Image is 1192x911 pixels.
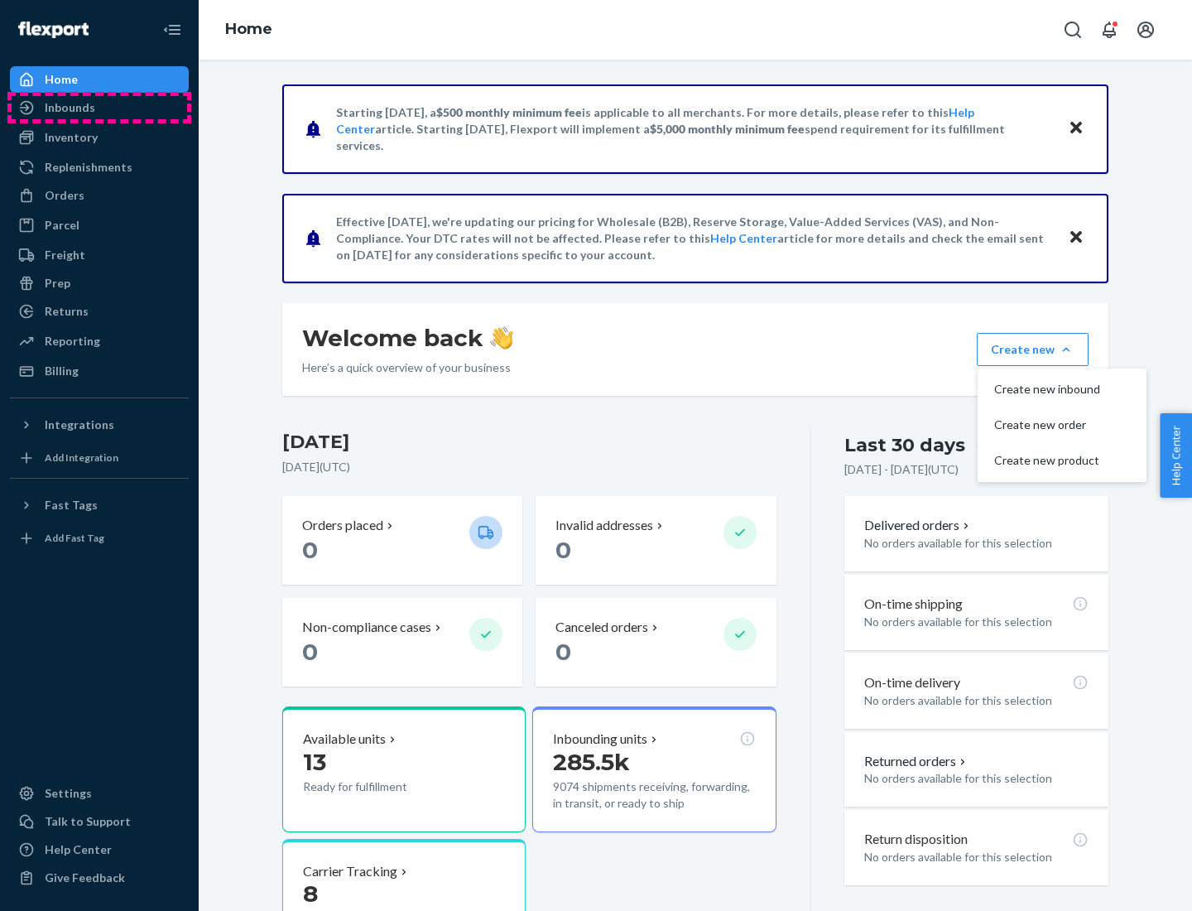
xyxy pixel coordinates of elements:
[864,673,960,692] p: On-time delivery
[553,778,755,812] p: 9074 shipments receiving, forwarding, in transit, or ready to ship
[336,214,1052,263] p: Effective [DATE], we're updating our pricing for Wholesale (B2B), Reserve Storage, Value-Added Se...
[994,455,1100,466] span: Create new product
[45,841,112,858] div: Help Center
[1160,413,1192,498] button: Help Center
[436,105,582,119] span: $500 monthly minimum fee
[302,638,318,666] span: 0
[844,432,965,458] div: Last 30 days
[650,122,805,136] span: $5,000 monthly minimum fee
[10,525,189,552] a: Add Fast Tag
[45,870,125,886] div: Give Feedback
[18,22,89,38] img: Flexport logo
[302,516,383,535] p: Orders placed
[45,813,131,830] div: Talk to Support
[864,770,1089,787] p: No orders available for this selection
[10,328,189,354] a: Reporting
[1093,13,1126,46] button: Open notifications
[303,880,318,908] span: 8
[45,303,89,320] div: Returns
[45,531,104,545] div: Add Fast Tag
[10,242,189,268] a: Freight
[10,66,189,93] a: Home
[303,730,386,749] p: Available units
[45,187,84,204] div: Orders
[864,692,1089,709] p: No orders available for this selection
[10,836,189,863] a: Help Center
[553,748,630,776] span: 285.5k
[45,129,98,146] div: Inventory
[10,298,189,325] a: Returns
[303,778,456,795] p: Ready for fulfillment
[981,443,1143,479] button: Create new product
[303,862,397,881] p: Carrier Tracking
[45,417,114,433] div: Integrations
[45,363,79,379] div: Billing
[994,383,1100,395] span: Create new inbound
[10,124,189,151] a: Inventory
[45,451,118,465] div: Add Integration
[303,748,326,776] span: 13
[864,830,968,849] p: Return disposition
[864,595,963,614] p: On-time shipping
[490,326,513,349] img: hand-wave emoji
[10,808,189,835] a: Talk to Support
[302,323,513,353] h1: Welcome back
[536,598,776,687] button: Canceled orders 0
[536,496,776,585] button: Invalid addresses 0
[981,407,1143,443] button: Create new order
[555,516,653,535] p: Invalid addresses
[302,618,431,637] p: Non-compliance cases
[302,359,513,376] p: Here’s a quick overview of your business
[844,461,959,478] p: [DATE] - [DATE] ( UTC )
[710,231,777,245] a: Help Center
[10,270,189,296] a: Prep
[555,618,648,637] p: Canceled orders
[212,6,286,54] ol: breadcrumbs
[10,780,189,807] a: Settings
[45,497,98,513] div: Fast Tags
[532,706,776,832] button: Inbounding units285.5k9074 shipments receiving, forwarding, in transit, or ready to ship
[45,333,100,349] div: Reporting
[555,536,571,564] span: 0
[864,614,1089,630] p: No orders available for this selection
[864,535,1089,552] p: No orders available for this selection
[156,13,189,46] button: Close Navigation
[10,182,189,209] a: Orders
[553,730,647,749] p: Inbounding units
[994,419,1100,431] span: Create new order
[1065,117,1087,141] button: Close
[45,159,132,176] div: Replenishments
[282,496,522,585] button: Orders placed 0
[864,752,969,771] button: Returned orders
[10,212,189,239] a: Parcel
[1056,13,1089,46] button: Open Search Box
[282,706,526,832] button: Available units13Ready for fulfillment
[45,247,85,263] div: Freight
[10,865,189,891] button: Give Feedback
[10,94,189,121] a: Inbounds
[45,99,95,116] div: Inbounds
[10,492,189,518] button: Fast Tags
[864,516,973,535] button: Delivered orders
[555,638,571,666] span: 0
[336,104,1052,154] p: Starting [DATE], a is applicable to all merchants. For more details, please refer to this article...
[225,20,272,38] a: Home
[10,358,189,384] a: Billing
[45,785,92,802] div: Settings
[45,275,70,292] div: Prep
[302,536,318,564] span: 0
[282,429,776,455] h3: [DATE]
[1129,13,1162,46] button: Open account menu
[45,71,78,88] div: Home
[864,849,1089,865] p: No orders available for this selection
[10,154,189,181] a: Replenishments
[981,372,1143,407] button: Create new inbound
[282,459,776,475] p: [DATE] ( UTC )
[10,412,189,438] button: Integrations
[977,333,1089,366] button: Create newCreate new inboundCreate new orderCreate new product
[282,598,522,687] button: Non-compliance cases 0
[1065,226,1087,250] button: Close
